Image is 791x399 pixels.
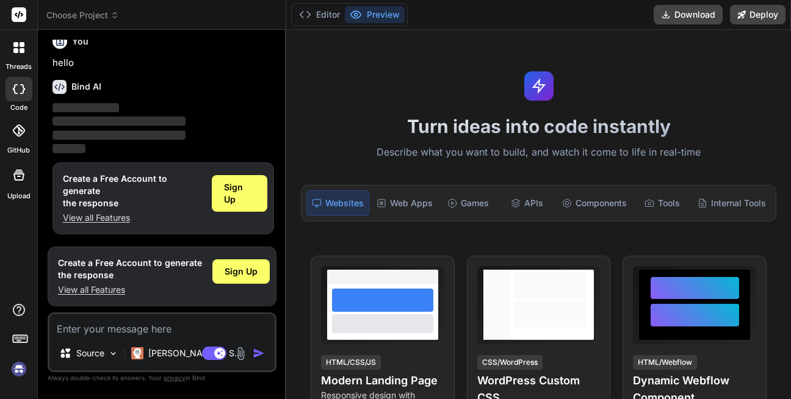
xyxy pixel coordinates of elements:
label: Upload [7,191,31,201]
span: Sign Up [225,265,258,278]
p: Always double-check its answers. Your in Bind [48,372,276,384]
h6: Bind AI [71,81,101,93]
div: Games [440,190,496,216]
img: icon [253,347,265,359]
button: Download [654,5,723,24]
label: code [10,102,27,113]
img: Claude 4 Sonnet [131,347,143,359]
div: Internal Tools [693,190,771,216]
img: attachment [234,347,248,361]
p: hello [52,56,274,70]
label: GitHub [7,145,30,156]
img: Pick Models [108,348,118,359]
p: [PERSON_NAME] 4 S.. [148,347,239,359]
h1: Create a Free Account to generate the response [58,257,202,281]
div: Web Apps [372,190,438,216]
button: Preview [345,6,405,23]
div: Tools [634,190,690,216]
span: ‌ [52,117,186,126]
span: Sign Up [224,181,255,206]
button: Deploy [730,5,786,24]
span: ‌ [52,103,119,112]
span: privacy [164,374,186,381]
h4: Modern Landing Page [321,372,444,389]
button: Editor [294,6,345,23]
div: APIs [499,190,555,216]
img: signin [9,359,29,379]
div: Websites [306,190,369,216]
label: threads [5,62,32,72]
h1: Create a Free Account to generate the response [63,173,202,209]
div: HTML/CSS/JS [321,355,381,370]
span: ‌ [52,144,85,153]
p: View all Features [63,212,202,224]
span: ‌ [52,131,186,140]
h6: You [72,35,88,48]
p: View all Features [58,284,202,296]
span: Choose Project [46,9,119,21]
div: HTML/Webflow [633,355,697,370]
p: Source [76,347,104,359]
div: Components [557,190,632,216]
h1: Turn ideas into code instantly [294,115,784,137]
p: Describe what you want to build, and watch it come to life in real-time [294,145,784,160]
div: CSS/WordPress [477,355,543,370]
